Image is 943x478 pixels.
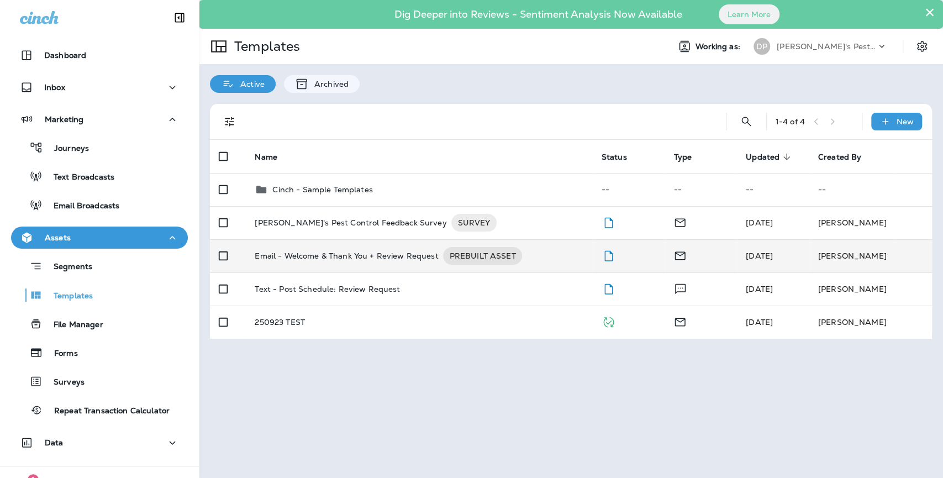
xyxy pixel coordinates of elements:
[11,370,188,393] button: Surveys
[11,227,188,249] button: Assets
[746,284,773,294] span: Frank Carreno
[673,152,706,162] span: Type
[45,233,71,242] p: Assets
[593,173,665,206] td: --
[43,291,93,302] p: Templates
[255,153,277,162] span: Name
[43,320,103,330] p: File Manager
[602,152,641,162] span: Status
[818,153,861,162] span: Created By
[11,341,188,364] button: Forms
[309,80,349,88] p: Archived
[737,173,809,206] td: --
[45,115,83,124] p: Marketing
[673,217,687,227] span: Email
[746,317,773,327] span: Joyce Lee
[602,217,615,227] span: Draft
[11,108,188,130] button: Marketing
[230,38,300,55] p: Templates
[43,406,170,417] p: Repeat Transaction Calculator
[673,153,692,162] span: Type
[43,349,78,359] p: Forms
[11,398,188,422] button: Repeat Transaction Calculator
[809,173,932,206] td: --
[362,13,714,16] p: Dig Deeper into Reviews - Sentiment Analysis Now Available
[164,7,195,29] button: Collapse Sidebar
[443,250,523,261] span: PREBUILT ASSET
[43,144,89,154] p: Journeys
[11,193,188,217] button: Email Broadcasts
[44,83,65,92] p: Inbox
[43,377,85,388] p: Surveys
[818,152,876,162] span: Created By
[11,76,188,98] button: Inbox
[912,36,932,56] button: Settings
[602,250,615,260] span: Draft
[255,247,438,265] p: Email - Welcome & Thank You + Review Request
[777,42,876,51] p: [PERSON_NAME]'s Pest Control
[746,152,794,162] span: Updated
[11,136,188,159] button: Journeys
[665,173,737,206] td: --
[255,152,292,162] span: Name
[255,318,305,327] p: 250923 TEST
[43,201,119,212] p: Email Broadcasts
[11,283,188,307] button: Templates
[11,312,188,335] button: File Manager
[272,185,372,194] p: Cinch - Sample Templates
[673,250,687,260] span: Email
[602,283,615,293] span: Draft
[924,3,935,21] button: Close
[602,316,615,326] span: Published
[11,44,188,66] button: Dashboard
[43,172,114,183] p: Text Broadcasts
[746,153,779,162] span: Updated
[735,111,757,133] button: Search Templates
[11,165,188,188] button: Text Broadcasts
[602,153,627,162] span: Status
[809,306,932,339] td: [PERSON_NAME]
[11,254,188,278] button: Segments
[897,117,914,126] p: New
[443,247,523,265] div: PREBUILT ASSET
[451,217,497,228] span: SURVEY
[809,239,932,272] td: [PERSON_NAME]
[719,4,779,24] button: Learn More
[746,251,773,261] span: Frank Carreno
[11,432,188,454] button: Data
[776,117,805,126] div: 1 - 4 of 4
[235,80,265,88] p: Active
[255,214,446,232] p: [PERSON_NAME]'s Pest Control Feedback Survey
[696,42,742,51] span: Working as:
[754,38,770,55] div: DP
[451,214,497,232] div: SURVEY
[673,283,687,293] span: Text
[219,111,241,133] button: Filters
[809,272,932,306] td: [PERSON_NAME]
[44,51,86,60] p: Dashboard
[255,285,400,293] p: Text - Post Schedule: Review Request
[809,206,932,239] td: [PERSON_NAME]
[45,438,64,447] p: Data
[746,218,773,228] span: Joyce Lee
[43,262,92,273] p: Segments
[673,316,687,326] span: Email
